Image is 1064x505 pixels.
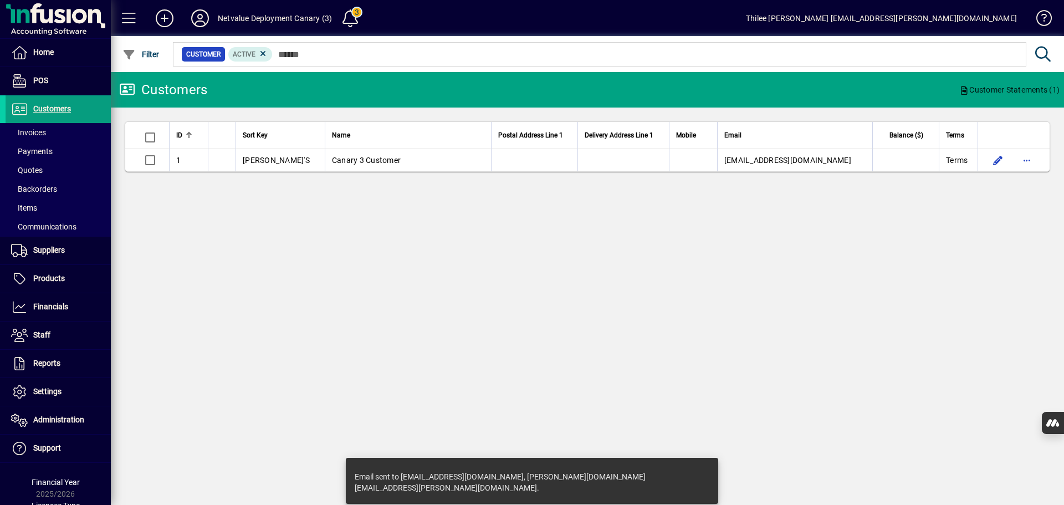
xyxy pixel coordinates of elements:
a: Payments [6,142,111,161]
button: Filter [120,44,162,64]
span: Financial Year [32,478,80,487]
span: Reports [33,359,60,368]
a: Home [6,39,111,67]
span: Terms [946,155,968,166]
a: Backorders [6,180,111,198]
span: Home [33,48,54,57]
a: Products [6,265,111,293]
a: Items [6,198,111,217]
div: Thilee [PERSON_NAME] [EMAIL_ADDRESS][PERSON_NAME][DOMAIN_NAME] [746,9,1017,27]
span: Payments [11,147,53,156]
a: Quotes [6,161,111,180]
span: Administration [33,415,84,424]
div: Netvalue Deployment Canary (3) [218,9,332,27]
span: Active [233,50,255,58]
span: Staff [33,330,50,339]
button: Edit [989,151,1007,169]
div: Email sent to [EMAIL_ADDRESS][DOMAIN_NAME], [PERSON_NAME][DOMAIN_NAME][EMAIL_ADDRESS][PERSON_NAME... [355,471,698,493]
span: POS [33,76,48,85]
span: Terms [946,129,964,141]
a: Staff [6,322,111,349]
span: Customers [33,104,71,113]
span: Invoices [11,128,46,137]
button: More options [1018,151,1036,169]
mat-chip: Activation Status: Active [228,47,273,62]
a: POS [6,67,111,95]
a: Knowledge Base [1028,2,1050,38]
a: Invoices [6,123,111,142]
a: Financials [6,293,111,321]
a: Reports [6,350,111,378]
a: Suppliers [6,237,111,264]
span: Quotes [11,166,43,175]
span: Settings [33,387,62,396]
a: Communications [6,217,111,236]
span: Items [11,203,37,212]
span: Filter [122,50,160,59]
a: Administration [6,406,111,434]
a: Support [6,435,111,462]
span: Support [33,443,61,452]
span: Customer [186,49,221,60]
span: Backorders [11,185,57,193]
span: Customer Statements (1) [959,81,1060,99]
a: Settings [6,378,111,406]
button: Add [147,8,182,28]
div: Customers [119,81,207,99]
span: Suppliers [33,246,65,254]
span: Communications [11,222,76,231]
span: Financials [33,302,68,311]
button: Profile [182,8,218,28]
span: Products [33,274,65,283]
